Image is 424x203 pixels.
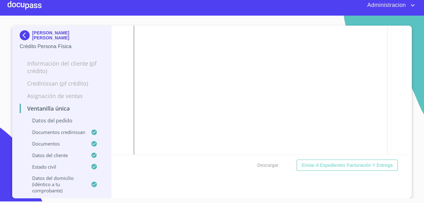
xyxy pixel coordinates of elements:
[20,152,91,158] p: Datos del cliente
[20,60,104,75] p: Información del cliente (PF crédito)
[20,117,104,124] p: Datos del pedido
[20,105,104,112] p: Ventanilla única
[20,30,104,43] div: [PERSON_NAME] [PERSON_NAME]
[362,0,409,10] span: Administracion
[20,175,91,194] p: Datos del domicilio (idéntico a tu comprobante)
[20,129,91,135] p: Documentos CrediNissan
[20,30,32,40] img: Docupass spot blue
[20,80,104,87] p: Credinissan (PF crédito)
[20,92,104,100] p: Asignación de Ventas
[134,12,388,181] iframe: Comprobante de Ingresos mes 1
[20,164,91,170] p: Estado civil
[297,160,398,171] button: Enviar a Expedientes Facturación y Entrega
[32,30,104,40] p: [PERSON_NAME] [PERSON_NAME]
[255,160,281,171] button: Descargar
[257,161,279,169] span: Descargar
[362,0,417,10] button: account of current user
[20,43,104,50] p: Crédito Persona Física
[302,161,393,169] span: Enviar a Expedientes Facturación y Entrega
[20,141,91,147] p: Documentos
